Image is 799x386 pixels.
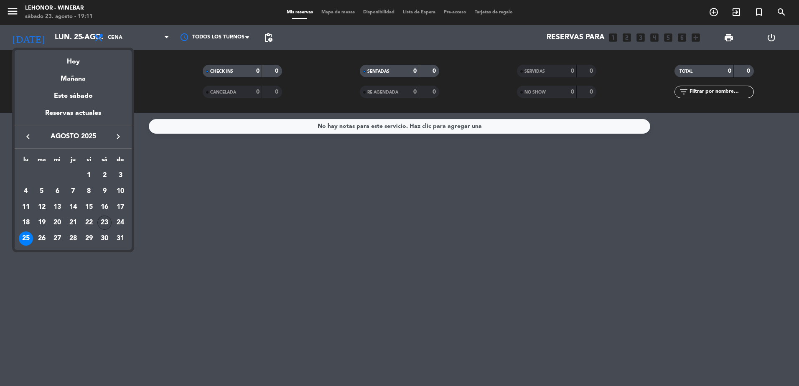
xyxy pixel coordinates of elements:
[112,155,128,168] th: domingo
[82,168,96,183] div: 1
[34,231,50,246] td: 26 de agosto de 2025
[15,50,132,67] div: Hoy
[20,131,36,142] button: keyboard_arrow_left
[81,183,97,199] td: 8 de agosto de 2025
[65,231,81,246] td: 28 de agosto de 2025
[112,183,128,199] td: 10 de agosto de 2025
[15,108,132,125] div: Reservas actuales
[65,199,81,215] td: 14 de agosto de 2025
[19,184,33,198] div: 4
[111,131,126,142] button: keyboard_arrow_right
[50,184,64,198] div: 6
[50,216,64,230] div: 20
[15,84,132,108] div: Este sábado
[66,200,80,214] div: 14
[113,231,127,246] div: 31
[112,231,128,246] td: 31 de agosto de 2025
[49,183,65,199] td: 6 de agosto de 2025
[82,216,96,230] div: 22
[65,155,81,168] th: jueves
[112,215,128,231] td: 24 de agosto de 2025
[49,215,65,231] td: 20 de agosto de 2025
[97,168,112,183] div: 2
[35,216,49,230] div: 19
[65,215,81,231] td: 21 de agosto de 2025
[113,168,127,183] div: 3
[66,216,80,230] div: 21
[34,199,50,215] td: 12 de agosto de 2025
[19,231,33,246] div: 25
[81,231,97,246] td: 29 de agosto de 2025
[97,216,112,230] div: 23
[81,155,97,168] th: viernes
[35,231,49,246] div: 26
[15,67,132,84] div: Mañana
[18,215,34,231] td: 18 de agosto de 2025
[65,183,81,199] td: 7 de agosto de 2025
[66,184,80,198] div: 7
[97,183,113,199] td: 9 de agosto de 2025
[18,155,34,168] th: lunes
[18,231,34,246] td: 25 de agosto de 2025
[50,200,64,214] div: 13
[34,183,50,199] td: 5 de agosto de 2025
[82,184,96,198] div: 8
[66,231,80,246] div: 28
[97,184,112,198] div: 9
[82,231,96,246] div: 29
[18,183,34,199] td: 4 de agosto de 2025
[112,199,128,215] td: 17 de agosto de 2025
[18,168,81,183] td: AGO.
[113,216,127,230] div: 24
[97,199,113,215] td: 16 de agosto de 2025
[97,231,113,246] td: 30 de agosto de 2025
[23,132,33,142] i: keyboard_arrow_left
[82,200,96,214] div: 15
[36,131,111,142] span: agosto 2025
[113,200,127,214] div: 17
[97,155,113,168] th: sábado
[113,132,123,142] i: keyboard_arrow_right
[34,155,50,168] th: martes
[35,200,49,214] div: 12
[50,231,64,246] div: 27
[112,168,128,183] td: 3 de agosto de 2025
[18,199,34,215] td: 11 de agosto de 2025
[81,168,97,183] td: 1 de agosto de 2025
[97,231,112,246] div: 30
[19,216,33,230] div: 18
[34,215,50,231] td: 19 de agosto de 2025
[19,200,33,214] div: 11
[35,184,49,198] div: 5
[97,215,113,231] td: 23 de agosto de 2025
[81,215,97,231] td: 22 de agosto de 2025
[81,199,97,215] td: 15 de agosto de 2025
[97,168,113,183] td: 2 de agosto de 2025
[49,199,65,215] td: 13 de agosto de 2025
[49,231,65,246] td: 27 de agosto de 2025
[113,184,127,198] div: 10
[97,200,112,214] div: 16
[49,155,65,168] th: miércoles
